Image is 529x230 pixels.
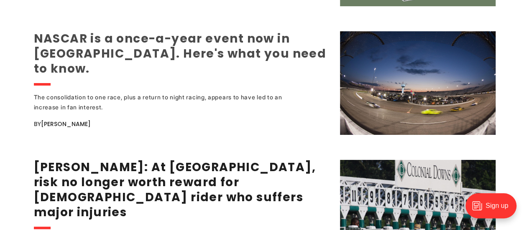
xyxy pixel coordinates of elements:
[458,189,529,230] iframe: portal-trigger
[34,30,327,77] a: NASCAR is a once-a-year event now in [GEOGRAPHIC_DATA]. Here's what you need to know.
[34,92,306,112] div: The consolidation to one race, plus a return to night racing, appears to have led to an increase ...
[34,119,330,129] div: By
[41,120,91,128] a: [PERSON_NAME]
[34,159,316,220] a: [PERSON_NAME]: At [GEOGRAPHIC_DATA], risk no longer worth reward for [DEMOGRAPHIC_DATA] rider who...
[340,31,496,135] img: NASCAR is a once-a-year event now in Richmond. Here's what you need to know.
